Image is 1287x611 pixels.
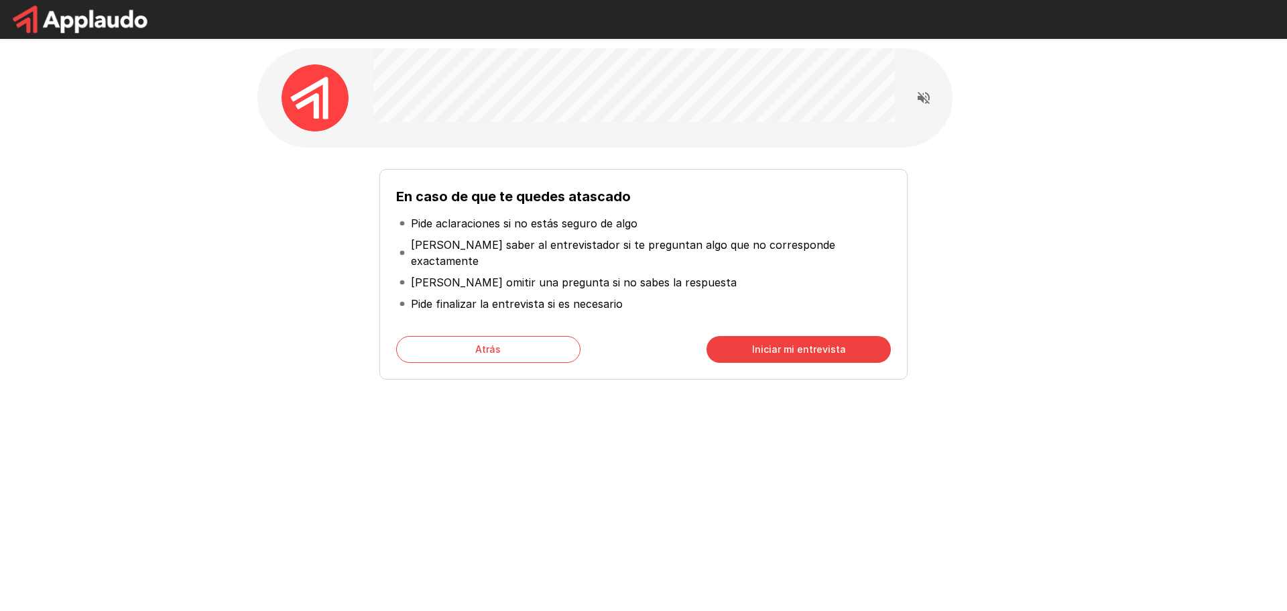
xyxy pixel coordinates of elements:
[752,343,846,355] font: Iniciar mi entrevista
[411,276,737,289] font: [PERSON_NAME] omitir una pregunta si no sabes la respuesta
[411,217,637,230] font: Pide aclaraciones si no estás seguro de algo
[411,297,623,311] font: Pide finalizar la entrevista si es necesario
[282,64,349,131] img: applaudo_avatar.png
[910,85,937,111] button: Leer las preguntas en voz alta
[396,336,580,363] button: Atrás
[475,343,501,355] font: Atrás
[707,336,891,363] button: Iniciar mi entrevista
[411,238,835,268] font: [PERSON_NAME] saber al entrevistador si te preguntan algo que no corresponde exactamente
[396,188,631,205] font: En caso de que te quedes atascado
